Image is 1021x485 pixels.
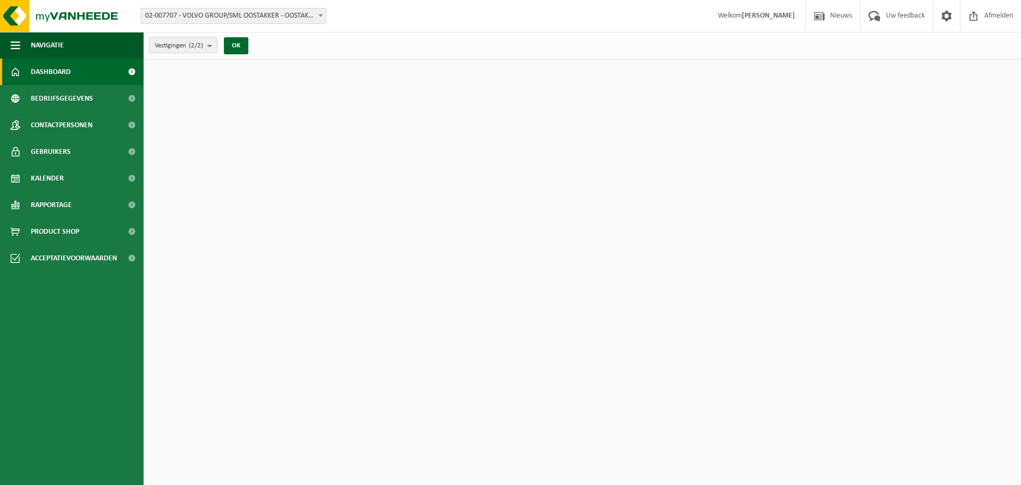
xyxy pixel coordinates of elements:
span: Kalender [31,165,64,192]
span: 02-007707 - VOLVO GROUP/SML OOSTAKKER - OOSTAKKER [140,8,327,24]
span: Navigatie [31,32,64,59]
span: Gebruikers [31,138,71,165]
button: Vestigingen(2/2) [149,37,217,53]
span: 02-007707 - VOLVO GROUP/SML OOSTAKKER - OOSTAKKER [141,9,326,23]
span: Bedrijfsgegevens [31,85,93,112]
strong: [PERSON_NAME] [742,12,795,20]
span: Acceptatievoorwaarden [31,245,117,272]
span: Dashboard [31,59,71,85]
button: OK [224,37,248,54]
span: Vestigingen [155,38,203,54]
span: Contactpersonen [31,112,93,138]
span: Rapportage [31,192,72,218]
span: Product Shop [31,218,79,245]
count: (2/2) [189,42,203,49]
